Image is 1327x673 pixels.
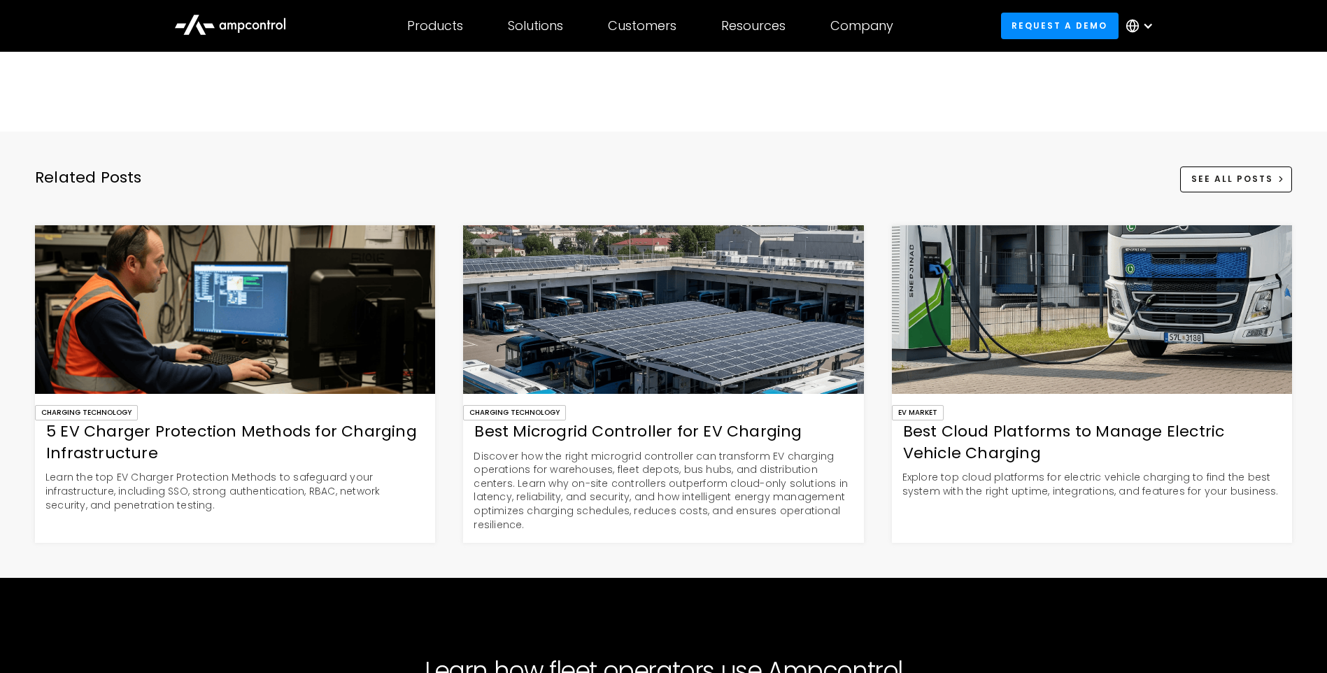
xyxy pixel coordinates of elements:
[35,471,435,512] p: Learn the top EV Charger Protection Methods to safeguard your infrastructure, including SSO, stro...
[407,18,463,34] div: Products
[721,18,786,34] div: Resources
[35,421,435,465] div: 5 EV Charger Protection Methods for Charging Infrastructure
[35,225,435,543] a: Charging Technology5 EV Charger Protection Methods for Charging InfrastructureLearn the top EV Ch...
[892,471,1292,498] p: Explore top cloud platforms for electric vehicle charging to find the best system with the right ...
[892,421,1292,465] div: Best Cloud Platforms to Manage Electric Vehicle Charging
[1180,167,1292,192] a: See All Posts
[1001,13,1119,38] a: Request a demo
[892,225,1292,543] a: EV MarketBest Cloud Platforms to Manage Electric Vehicle ChargingExplore top cloud platforms for ...
[1191,173,1273,185] div: See All Posts
[608,18,676,34] div: Customers
[463,450,863,532] p: Discover how the right microgrid controller can transform EV charging operations for warehouses, ...
[892,225,1292,394] img: Best Cloud Platforms to Manage Electric Vehicle Charging
[463,225,863,543] a: Charging TechnologyBest Microgrid Controller for EV ChargingDiscover how the right microgrid cont...
[463,405,566,420] div: Charging Technology
[35,225,435,394] img: 5 EV Charger Protection Methods for Charging Infrastructure
[35,167,142,209] div: Related Posts
[830,18,893,34] div: Company
[892,405,944,420] div: EV Market
[463,421,863,443] div: Best Microgrid Controller for EV Charging
[508,18,563,34] div: Solutions
[463,225,863,394] img: Best Microgrid Controller for EV Charging
[35,405,138,420] div: Charging Technology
